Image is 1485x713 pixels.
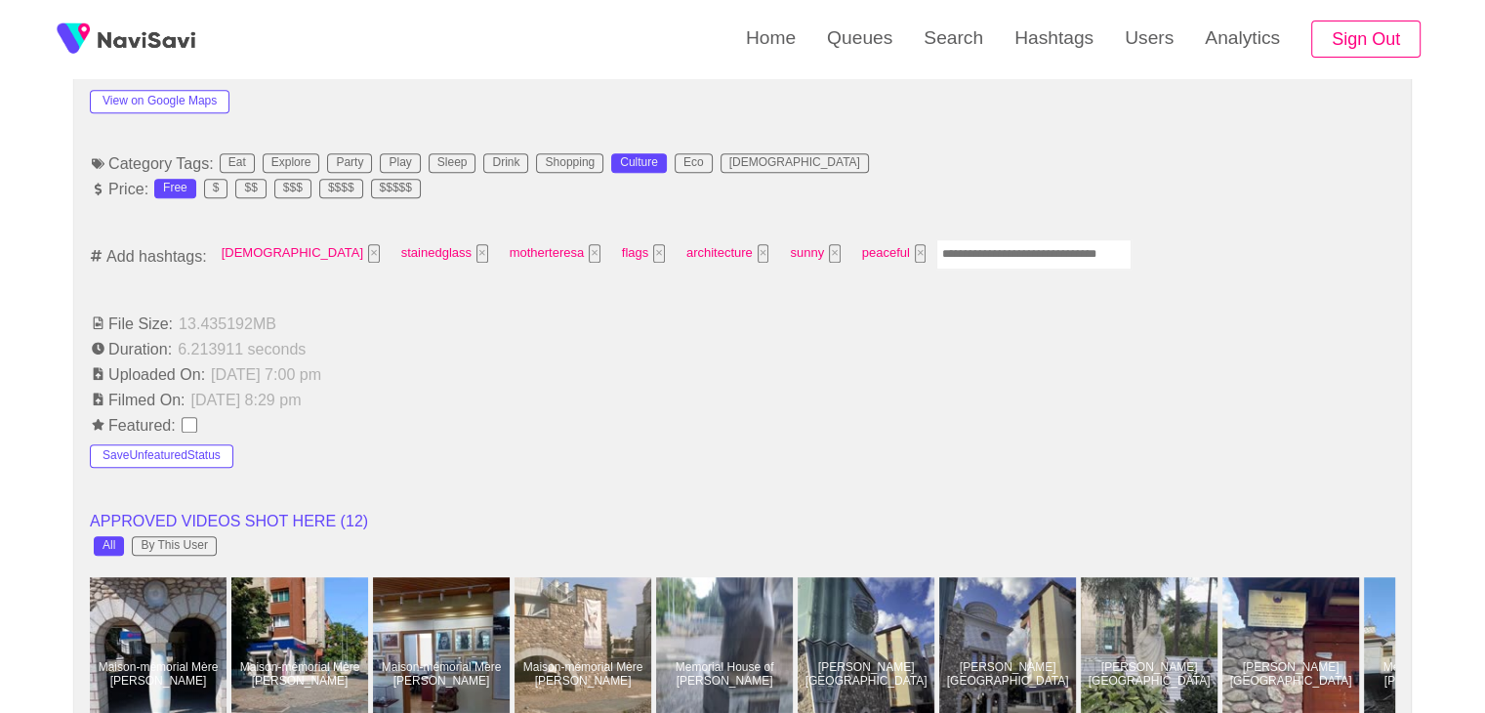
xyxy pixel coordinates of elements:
div: $$$$$ [380,182,412,195]
div: Sleep [437,156,468,170]
span: Filmed On: [90,391,186,408]
span: motherteresa [504,238,606,269]
span: [DATE] 8:29 pm [189,391,304,408]
span: [DEMOGRAPHIC_DATA] [216,238,386,269]
span: [DATE] 7:00 pm [209,365,323,383]
div: Free [163,182,187,195]
div: All [103,539,115,553]
span: Add hashtags: [104,247,209,265]
span: 6.213911 seconds [176,340,308,357]
div: $$$$ [328,182,354,195]
div: By This User [141,539,207,553]
div: Eco [683,156,704,170]
input: Enter tag here and press return [936,239,1132,270]
span: Category Tags: [90,154,216,172]
button: SaveUnfeaturedStatus [90,444,233,468]
img: fireSpot [49,15,98,63]
span: Featured: [90,416,178,434]
span: 13.435192 MB [177,315,278,332]
div: $$ [244,182,257,195]
div: Eat [228,156,246,170]
span: peaceful [856,238,932,269]
button: Tag at index 0 with value 52 focussed. Press backspace to remove [368,244,380,263]
div: Play [389,156,411,170]
button: Tag at index 5 with value 2310 focussed. Press backspace to remove [829,244,841,263]
span: architecture [681,238,775,269]
div: Shopping [545,156,595,170]
div: Drink [492,156,519,170]
button: Tag at index 4 with value 2391 focussed. Press backspace to remove [758,244,769,263]
span: Duration: [90,340,174,357]
span: sunny [784,238,846,269]
li: APPROVED VIDEOS SHOT HERE ( 12 ) [90,509,1395,532]
div: $$$ [283,182,303,195]
span: flags [616,238,671,269]
span: Uploaded On: [90,365,207,383]
div: Culture [620,156,658,170]
span: File Size: [90,315,175,332]
img: fireSpot [98,29,195,49]
div: [DEMOGRAPHIC_DATA] [729,156,860,170]
button: View on Google Maps [90,90,229,113]
div: $ [213,182,220,195]
button: Tag at index 6 with value 2301 focussed. Press backspace to remove [915,244,927,263]
button: Sign Out [1311,21,1421,59]
button: Tag at index 2 with value 1311009 focussed. Press backspace to remove [589,244,600,263]
div: Explore [271,156,311,170]
button: Tag at index 1 with value 5146 focussed. Press backspace to remove [476,244,488,263]
button: Tag at index 3 with value 3780 focussed. Press backspace to remove [653,244,665,263]
div: Party [336,156,363,170]
span: stainedglass [395,238,494,269]
a: View on Google Maps [90,90,229,107]
span: Price: [90,180,150,197]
